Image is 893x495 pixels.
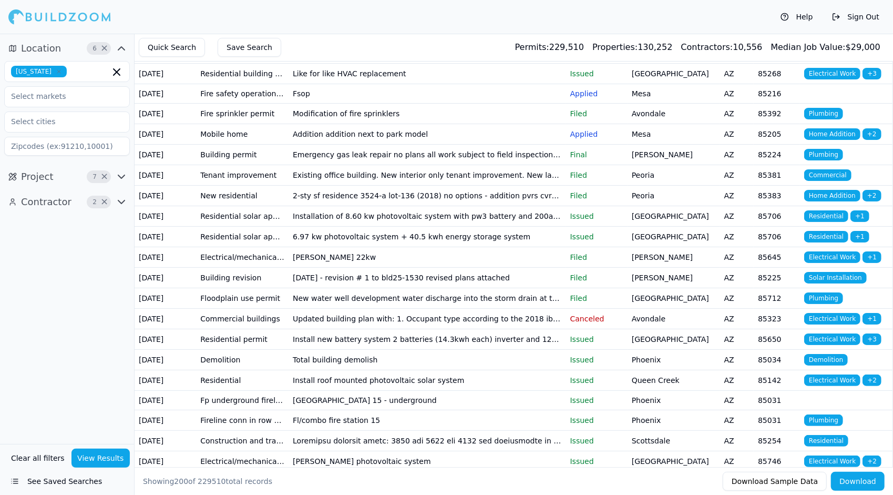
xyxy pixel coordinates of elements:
[135,124,196,144] td: [DATE]
[628,124,720,144] td: Mesa
[196,349,289,370] td: Demolition
[135,308,196,329] td: [DATE]
[100,46,108,51] span: Clear Location filters
[720,349,754,370] td: AZ
[196,185,289,206] td: New residential
[570,355,623,365] p: Issued
[628,390,720,410] td: Phoenix
[196,124,289,144] td: Mobile home
[570,231,623,242] p: Issued
[143,476,272,487] div: Showing of total records
[754,349,800,370] td: 85034
[720,247,754,267] td: AZ
[196,451,289,471] td: Electrical/mechanical permit
[515,42,549,52] span: Permits:
[570,314,623,324] p: Canceled
[628,410,720,430] td: Phoenix
[754,329,800,349] td: 85650
[89,43,100,54] span: 6
[850,231,869,243] span: + 1
[804,210,848,222] span: Residential
[570,252,623,262] p: Filed
[720,124,754,144] td: AZ
[135,410,196,430] td: [DATE]
[720,329,754,349] td: AZ
[863,128,881,140] span: + 2
[804,190,860,201] span: Home Addition
[863,334,881,345] span: + 3
[754,144,800,165] td: 85224
[89,197,100,207] span: 2
[628,144,720,165] td: [PERSON_NAME]
[289,329,566,349] td: Install new battery system 2 batteries (14.3kwh each) inverter and 125a backup load panel
[804,415,843,426] span: Plumbing
[628,430,720,451] td: Scottsdale
[681,42,733,52] span: Contractors:
[720,410,754,430] td: AZ
[628,226,720,247] td: [GEOGRAPHIC_DATA]
[135,247,196,267] td: [DATE]
[135,63,196,84] td: [DATE]
[289,451,566,471] td: [PERSON_NAME] photovoltaic system
[289,63,566,84] td: Like for like HVAC replacement
[196,430,289,451] td: Construction and trades residential
[720,390,754,410] td: AZ
[754,63,800,84] td: 85268
[720,267,754,288] td: AZ
[863,251,881,263] span: + 1
[754,410,800,430] td: 85031
[135,206,196,226] td: [DATE]
[198,477,225,486] span: 229510
[720,185,754,206] td: AZ
[100,199,108,205] span: Clear Contractor filters
[289,247,566,267] td: [PERSON_NAME] 22kw
[720,103,754,124] td: AZ
[720,451,754,471] td: AZ
[628,329,720,349] td: [GEOGRAPHIC_DATA]
[628,247,720,267] td: [PERSON_NAME]
[754,308,800,329] td: 85323
[754,247,800,267] td: 85645
[863,456,881,467] span: + 2
[21,41,61,56] span: Location
[135,390,196,410] td: [DATE]
[754,288,800,308] td: 85712
[720,308,754,329] td: AZ
[289,103,566,124] td: Modification of fire sprinklers
[570,88,623,99] p: Applied
[135,103,196,124] td: [DATE]
[804,435,848,447] span: Residential
[196,226,289,247] td: Residential solar app permit
[570,129,623,139] p: Applied
[289,410,566,430] td: Fl/combo fire station 15
[570,211,623,221] p: Issued
[570,190,623,201] p: Filed
[720,63,754,84] td: AZ
[570,108,623,119] p: Filed
[754,124,800,144] td: 85205
[21,169,54,184] span: Project
[289,308,566,329] td: Updated building plan with: 1. Occupant type according to the 2018 ibc 2. Occupant load according...
[570,395,623,406] p: Issued
[592,41,672,54] div: 130,252
[4,40,130,57] button: Location6Clear Location filters
[754,370,800,390] td: 85142
[720,206,754,226] td: AZ
[196,288,289,308] td: Floodplain use permit
[628,185,720,206] td: Peoria
[754,390,800,410] td: 85031
[196,206,289,226] td: Residential solar app permit
[4,168,130,185] button: Project7Clear Project filters
[804,108,843,119] span: Plumbing
[21,195,71,209] span: Contractor
[771,42,845,52] span: Median Job Value:
[827,8,885,25] button: Sign Out
[135,165,196,185] td: [DATE]
[289,370,566,390] td: Install roof mounted photovoltaic solar system
[289,165,566,185] td: Existing office building. New interior only tenant improvement. New layout finishes lighting rest...
[754,267,800,288] td: 85225
[804,149,843,160] span: Plumbing
[850,210,869,222] span: + 1
[196,144,289,165] td: Building permit
[720,226,754,247] td: AZ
